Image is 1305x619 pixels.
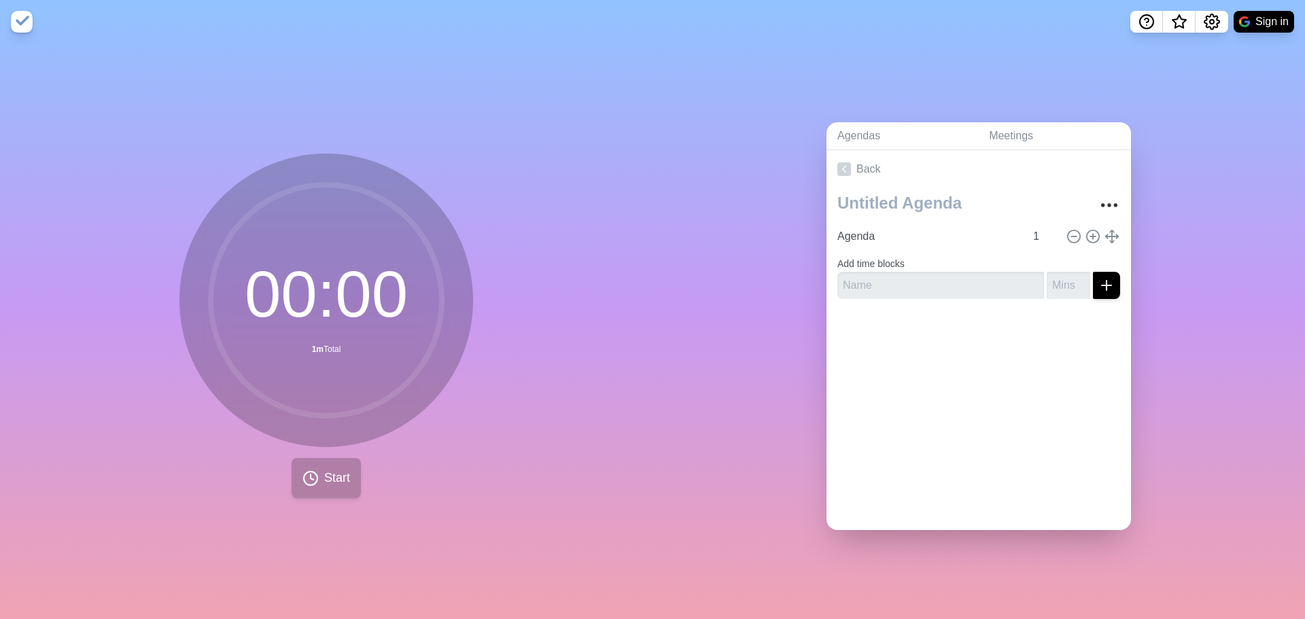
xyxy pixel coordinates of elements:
label: Add time blocks [837,258,905,269]
input: Mins [1047,272,1090,299]
a: Back [826,150,1131,188]
span: Start [324,469,350,487]
input: Name [832,223,1025,250]
a: Meetings [978,122,1131,150]
input: Mins [1028,223,1060,250]
input: Name [837,272,1044,299]
button: What’s new [1163,11,1196,33]
img: timeblocks logo [11,11,33,33]
button: Help [1130,11,1163,33]
button: More [1096,192,1123,219]
button: Start [292,458,361,498]
a: Agendas [826,122,978,150]
button: Settings [1196,11,1228,33]
img: google logo [1239,16,1250,27]
button: Sign in [1234,11,1294,33]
